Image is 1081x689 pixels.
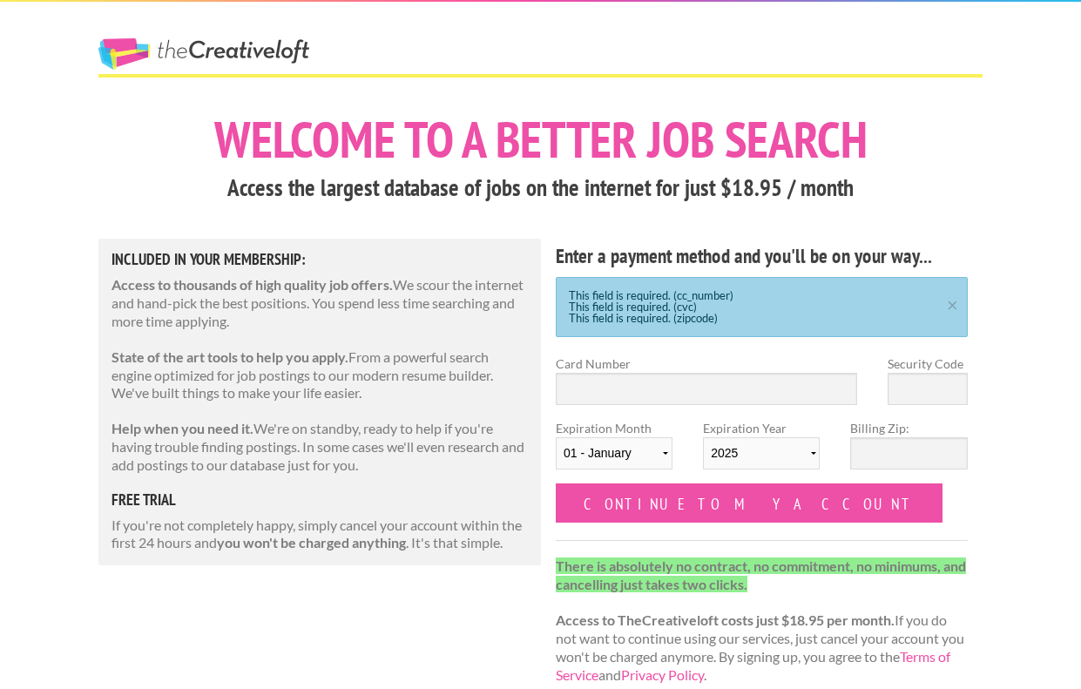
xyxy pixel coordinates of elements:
[111,420,253,436] strong: Help when you need it.
[111,252,528,267] h5: Included in Your Membership:
[111,276,528,330] p: We scour the internet and hand-pick the best positions. You spend less time searching and more ti...
[217,534,406,551] strong: you won't be charged anything
[98,114,983,165] h1: Welcome to a better job search
[98,38,309,70] a: The Creative Loft
[98,172,983,205] h3: Access the largest database of jobs on the internet for just $18.95 / month
[556,419,672,483] label: Expiration Month
[556,277,968,337] div: This field is required. (cc_number) This field is required. (cvc) This field is required. (zipcode)
[556,557,966,592] strong: There is absolutely no contract, no commitment, no minimums, and cancelling just takes two clicks.
[556,437,672,469] select: Expiration Month
[850,419,967,437] label: Billing Zip:
[556,611,895,628] strong: Access to TheCreativeloft costs just $18.95 per month.
[556,483,942,523] input: Continue to my account
[556,557,968,685] p: If you do not want to continue using our services, just cancel your account you won't be charged ...
[111,492,528,508] h5: free trial
[556,648,950,683] a: Terms of Service
[621,666,704,683] a: Privacy Policy
[703,437,820,469] select: Expiration Year
[111,276,393,293] strong: Access to thousands of high quality job offers.
[556,355,857,373] label: Card Number
[111,420,528,474] p: We're on standby, ready to help if you're having trouble finding postings. In some cases we'll ev...
[111,348,348,365] strong: State of the art tools to help you apply.
[942,297,963,308] a: ×
[111,517,528,553] p: If you're not completely happy, simply cancel your account within the first 24 hours and . It's t...
[556,242,968,270] h4: Enter a payment method and you'll be on your way...
[703,419,820,483] label: Expiration Year
[111,348,528,402] p: From a powerful search engine optimized for job postings to our modern resume builder. We've buil...
[888,355,968,373] label: Security Code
